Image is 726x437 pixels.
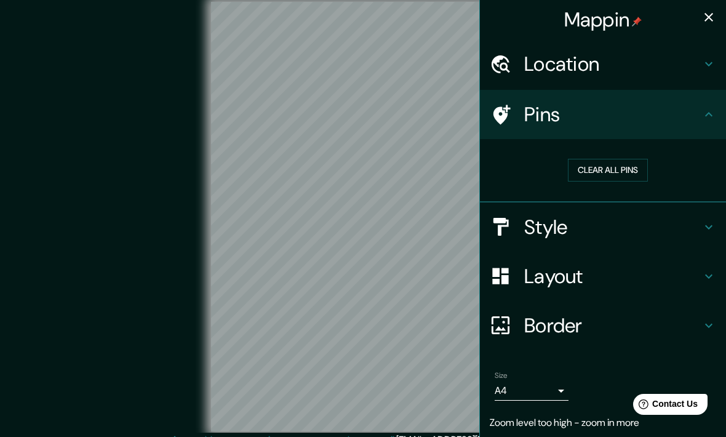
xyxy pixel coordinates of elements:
[495,381,568,401] div: A4
[480,301,726,350] div: Border
[490,415,716,430] p: Zoom level too high - zoom in more
[524,264,701,289] h4: Layout
[480,252,726,301] div: Layout
[480,39,726,89] div: Location
[524,52,701,76] h4: Location
[568,159,648,182] button: Clear all pins
[480,90,726,139] div: Pins
[564,7,642,32] h4: Mappin
[495,370,508,380] label: Size
[524,313,701,338] h4: Border
[632,17,642,26] img: pin-icon.png
[480,202,726,252] div: Style
[524,102,701,127] h4: Pins
[616,389,712,423] iframe: Help widget launcher
[524,215,701,239] h4: Style
[211,2,515,431] canvas: Map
